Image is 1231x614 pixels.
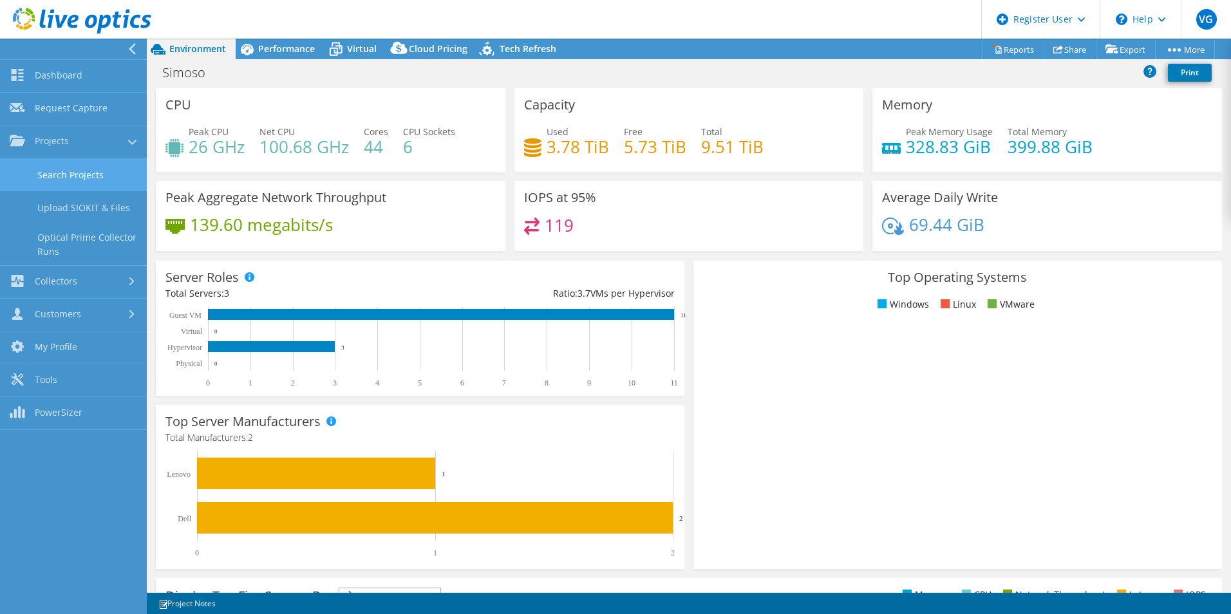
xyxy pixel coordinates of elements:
svg: \n [1116,14,1127,25]
a: Reports [982,39,1044,59]
span: Total Memory [1008,126,1067,138]
text: 1 [249,378,252,387]
li: IOPS [1170,588,1206,602]
a: Project Notes [149,595,225,611]
span: CPU Sockets [403,126,455,138]
h3: Server Roles [165,270,239,284]
h4: 69.44 GiB [909,218,984,232]
span: 3 [224,287,229,299]
a: More [1155,39,1215,59]
text: 0 [214,360,218,367]
h4: 100.68 GHz [259,140,349,154]
li: Network Throughput [1000,588,1105,602]
span: Total [701,126,722,138]
span: Free [624,126,643,138]
div: Ratio: VMs per Hypervisor [420,286,674,301]
span: 3.7 [578,287,590,299]
li: Memory [899,588,950,602]
span: VG [1196,9,1217,30]
text: 6 [460,378,464,387]
text: 8 [545,378,549,387]
li: CPU [959,588,991,602]
span: Net CPU [259,126,295,138]
h4: 9.51 TiB [701,140,764,154]
h4: 5.73 TiB [624,140,686,154]
h3: Average Daily Write [882,191,998,205]
text: 11 [670,378,678,387]
text: 10 [628,378,635,387]
span: Cores [364,126,388,138]
li: VMware [984,297,1035,312]
h3: IOPS at 95% [524,191,596,205]
text: 3 [333,378,337,387]
h4: 399.88 GiB [1008,140,1093,154]
text: 0 [214,328,218,335]
span: Peak CPU [189,126,229,138]
text: Guest VM [169,311,202,320]
span: Virtual [347,42,377,55]
text: 1 [433,548,437,557]
text: Physical [176,359,202,368]
text: 4 [375,378,379,387]
span: Environment [169,42,226,55]
h3: Top Server Manufacturers [165,414,321,429]
h4: Total Manufacturers: [165,431,675,445]
h3: Capacity [524,98,575,112]
text: 1 [442,470,446,478]
h4: 3.78 TiB [547,140,609,154]
text: 11 [681,312,686,319]
a: Print [1168,64,1212,82]
text: Dell [178,514,191,523]
h4: 6 [403,140,455,154]
span: Cloud Pricing [409,42,467,55]
h3: CPU [165,98,191,112]
h4: 328.83 GiB [906,140,993,154]
text: Virtual [181,327,203,336]
li: Windows [874,297,929,312]
span: 2 [248,431,253,443]
h1: Simoso [156,66,225,80]
div: Total Servers: [165,286,420,301]
text: 7 [502,378,506,387]
text: Lenovo [167,470,191,479]
text: 0 [195,548,199,557]
span: Used [547,126,569,138]
h3: Top Operating Systems [703,270,1212,284]
h3: Memory [882,98,932,112]
span: IOPS [339,588,440,604]
a: Share [1044,39,1096,59]
text: 3 [341,344,344,351]
text: 0 [206,378,210,387]
text: 2 [291,378,295,387]
span: Performance [258,42,315,55]
h3: Peak Aggregate Network Throughput [165,191,386,205]
text: Hypervisor [167,343,202,352]
h4: 44 [364,140,388,154]
li: Linux [937,297,976,312]
text: 9 [587,378,591,387]
a: Export [1096,39,1156,59]
h4: 139.60 megabits/s [190,218,333,232]
span: Peak Memory Usage [906,126,993,138]
span: Tech Refresh [500,42,556,55]
h4: 119 [545,218,574,232]
text: 2 [679,514,683,522]
h4: 26 GHz [189,140,245,154]
text: 5 [418,378,422,387]
li: Latency [1114,588,1162,602]
text: 2 [671,548,675,557]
